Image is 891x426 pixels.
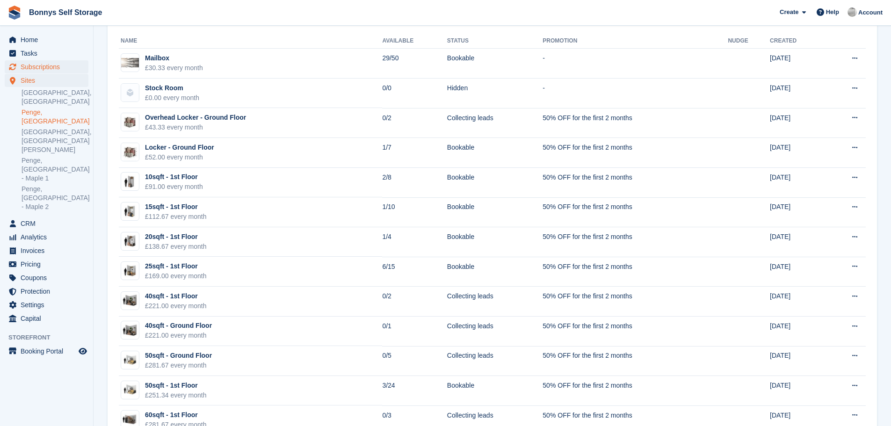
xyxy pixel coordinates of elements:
img: Mailbox.jpg [121,58,139,68]
td: 1/10 [382,197,447,227]
td: 50% OFF for the first 2 months [543,287,728,317]
span: Subscriptions [21,60,77,73]
div: £43.33 every month [145,123,246,132]
a: menu [5,312,88,325]
a: menu [5,74,88,87]
a: [GEOGRAPHIC_DATA], [GEOGRAPHIC_DATA] [22,88,88,106]
td: 0/0 [382,79,447,108]
span: Booking Portal [21,345,77,358]
div: 40sqft - Ground Floor [145,321,212,331]
a: Penge, [GEOGRAPHIC_DATA] - Maple 2 [22,185,88,211]
img: 10-sqft-unit.jpg [121,175,139,188]
div: £52.00 every month [145,152,214,162]
td: Collecting leads [447,317,543,347]
div: £251.34 every month [145,390,207,400]
td: Hidden [447,79,543,108]
td: 2/8 [382,168,447,198]
td: 0/2 [382,287,447,317]
img: Locker%20Medium%201%20-%20Imperial.jpg [121,143,139,161]
div: £221.00 every month [145,301,207,311]
div: £91.00 every month [145,182,203,192]
span: Sites [21,74,77,87]
img: 25-sqft-unit.jpg [121,264,139,278]
td: 1/7 [382,138,447,168]
img: 50-sqft-unit.jpg [121,354,139,367]
span: Tasks [21,47,77,60]
span: Coupons [21,271,77,284]
td: Collecting leads [447,346,543,376]
div: Locker - Ground Floor [145,143,214,152]
td: 50% OFF for the first 2 months [543,108,728,138]
div: £221.00 every month [145,331,212,340]
td: [DATE] [770,79,825,108]
a: Bonnys Self Storage [25,5,106,20]
span: Analytics [21,231,77,244]
img: 40-sqft-unit.jpg [121,294,139,307]
td: [DATE] [770,138,825,168]
td: Collecting leads [447,108,543,138]
td: Bookable [447,376,543,406]
div: Mailbox [145,53,203,63]
td: 0/5 [382,346,447,376]
td: 50% OFF for the first 2 months [543,376,728,406]
td: [DATE] [770,346,825,376]
a: menu [5,345,88,358]
span: Home [21,33,77,46]
div: £0.00 every month [145,93,199,103]
td: [DATE] [770,108,825,138]
div: Overhead Locker - Ground Floor [145,113,246,123]
a: menu [5,217,88,230]
th: Nudge [728,34,770,49]
a: menu [5,285,88,298]
td: [DATE] [770,376,825,406]
div: 40sqft - 1st Floor [145,291,207,301]
td: 3/24 [382,376,447,406]
td: 50% OFF for the first 2 months [543,346,728,376]
a: menu [5,47,88,60]
a: Penge, [GEOGRAPHIC_DATA] - Maple 1 [22,156,88,183]
td: 50% OFF for the first 2 months [543,317,728,347]
td: Bookable [447,168,543,198]
td: 50% OFF for the first 2 months [543,168,728,198]
th: Created [770,34,825,49]
td: Bookable [447,197,543,227]
td: 29/50 [382,49,447,79]
td: 50% OFF for the first 2 months [543,227,728,257]
td: 1/4 [382,227,447,257]
td: 50% OFF for the first 2 months [543,197,728,227]
td: Collecting leads [447,287,543,317]
img: blank-unit-type-icon-ffbac7b88ba66c5e286b0e438baccc4b9c83835d4c34f86887a83fc20ec27e7b.svg [121,84,139,101]
span: Pricing [21,258,77,271]
td: [DATE] [770,227,825,257]
div: 60sqft - 1st Floor [145,410,207,420]
span: Storefront [8,333,93,342]
span: Settings [21,298,77,311]
div: £30.33 every month [145,63,203,73]
a: Preview store [77,346,88,357]
td: Bookable [447,49,543,79]
td: [DATE] [770,287,825,317]
td: [DATE] [770,168,825,198]
td: - [543,79,728,108]
img: 20-sqft-unit.jpg [121,234,139,248]
img: 40-sqft-unit.jpg [121,324,139,337]
img: Locker%20Medium%201%20-%20Plain.jpg [121,113,139,131]
span: Create [780,7,798,17]
div: 50sqft - Ground Floor [145,351,212,361]
td: 0/1 [382,317,447,347]
img: 15-sqft-unit.jpg [121,205,139,218]
div: £281.67 every month [145,361,212,370]
td: [DATE] [770,257,825,287]
td: - [543,49,728,79]
span: Account [858,8,883,17]
a: menu [5,271,88,284]
span: CRM [21,217,77,230]
th: Available [382,34,447,49]
td: Bookable [447,138,543,168]
td: Bookable [447,227,543,257]
div: £138.67 every month [145,242,207,252]
td: 6/15 [382,257,447,287]
div: £169.00 every month [145,271,207,281]
td: Bookable [447,257,543,287]
th: Promotion [543,34,728,49]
